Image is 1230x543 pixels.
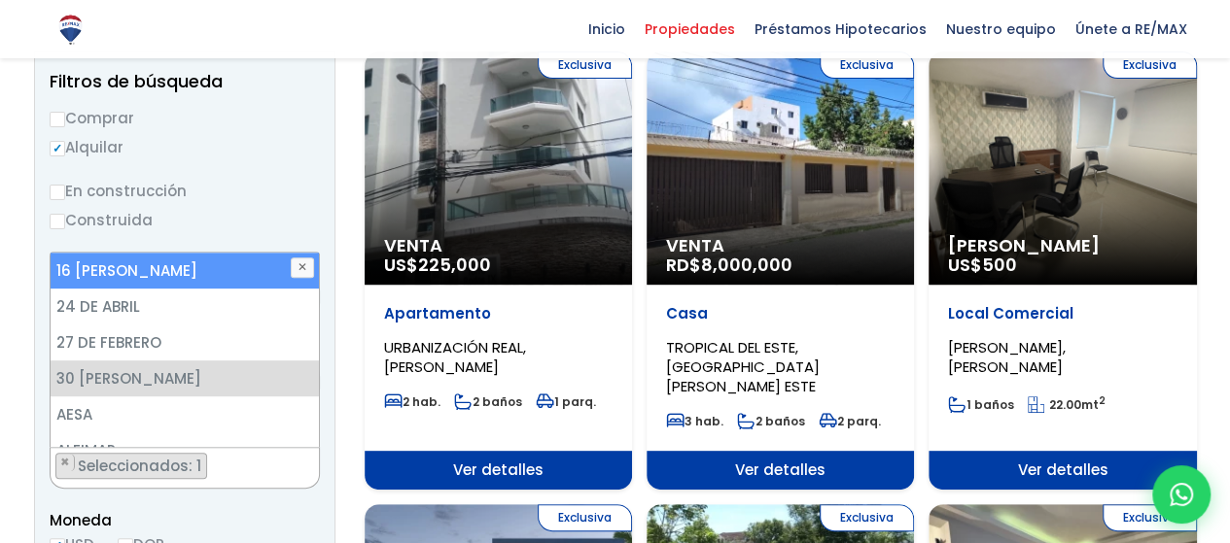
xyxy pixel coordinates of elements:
span: 1 baños [948,396,1014,413]
li: 27 DE FEBRERO [51,324,320,360]
span: TROPICAL DEL ESTE, [GEOGRAPHIC_DATA][PERSON_NAME] ESTE [666,337,820,396]
span: [PERSON_NAME] [948,236,1177,255]
li: AESA [51,396,320,432]
a: Exclusiva [PERSON_NAME] US$500 Local Comercial [PERSON_NAME], [PERSON_NAME] 1 baños 22.00mt2 Ver ... [929,51,1196,490]
span: Exclusiva [538,51,632,79]
span: Venta [384,236,613,255]
span: 3 hab. [666,413,723,429]
li: 30 DE MAYO [55,453,207,479]
span: 2 hab. [384,393,440,410]
span: URBANIZACIÓN REAL, [PERSON_NAME] [384,337,526,377]
span: Exclusiva [1103,51,1197,79]
span: 2 baños [737,413,805,429]
input: En construcción [50,185,65,200]
li: ALFIMAR [51,432,320,468]
span: mt [1028,396,1106,413]
span: Préstamos Hipotecarios [745,15,936,44]
span: 225,000 [418,253,491,277]
span: Exclusiva [1103,504,1197,531]
span: Únete a RE/MAX [1066,15,1197,44]
input: Alquilar [50,141,65,156]
span: US$ [384,253,491,277]
span: [PERSON_NAME], [PERSON_NAME] [948,337,1066,377]
span: US$ [948,253,1017,277]
span: 1 parq. [536,393,596,410]
span: Inicio [579,15,635,44]
span: 500 [982,253,1017,277]
span: Seleccionados: 1 [76,456,206,476]
span: RD$ [666,253,792,277]
span: 8,000,000 [701,253,792,277]
input: Construida [50,214,65,229]
span: 2 baños [454,393,522,410]
span: Ver detalles [929,451,1196,490]
label: En construcción [50,179,320,203]
a: Exclusiva Venta RD$8,000,000 Casa TROPICAL DEL ESTE, [GEOGRAPHIC_DATA][PERSON_NAME] ESTE 3 hab. 2... [647,51,914,490]
span: Ver detalles [647,451,914,490]
img: Logo de REMAX [53,13,88,47]
span: × [60,454,70,471]
span: × [299,454,308,471]
p: Casa [666,304,895,323]
span: Moneda [50,508,320,532]
sup: 2 [1099,393,1106,408]
input: Comprar [50,112,65,127]
textarea: Search [51,448,61,490]
span: 22.00 [1049,396,1081,413]
span: Exclusiva [820,504,914,531]
label: Alquilar [50,135,320,159]
button: ✕ [291,257,314,277]
span: 2 parq. [819,413,881,429]
span: Exclusiva [538,504,632,531]
label: Comprar [50,106,320,130]
a: Exclusiva Venta US$225,000 Apartamento URBANIZACIÓN REAL, [PERSON_NAME] 2 hab. 2 baños 1 parq. Ve... [365,51,632,490]
li: 24 DE ABRIL [51,288,320,324]
button: Remove all items [298,453,309,472]
h2: Filtros de búsqueda [50,72,320,91]
p: Local Comercial [948,304,1177,323]
span: Propiedades [635,15,745,44]
span: Exclusiva [820,51,914,79]
p: Apartamento [384,304,613,323]
span: Nuestro equipo [936,15,1066,44]
label: Construida [50,208,320,232]
span: Venta [666,236,895,255]
span: Ver detalles [365,451,632,490]
li: 16 [PERSON_NAME] [51,253,320,288]
button: Remove item [56,454,75,471]
li: 30 [PERSON_NAME] [51,360,320,396]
